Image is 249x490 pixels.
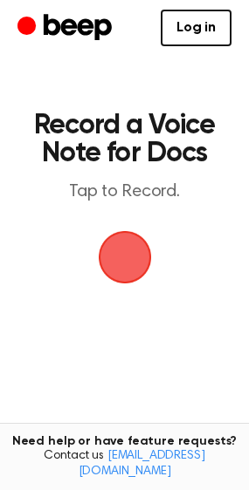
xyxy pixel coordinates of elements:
[31,112,218,167] h1: Record a Voice Note for Docs
[17,11,116,45] a: Beep
[79,450,205,478] a: [EMAIL_ADDRESS][DOMAIN_NAME]
[10,449,239,480] span: Contact us
[99,231,151,283] img: Beep Logo
[161,10,232,46] a: Log in
[31,181,218,203] p: Tap to Record.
